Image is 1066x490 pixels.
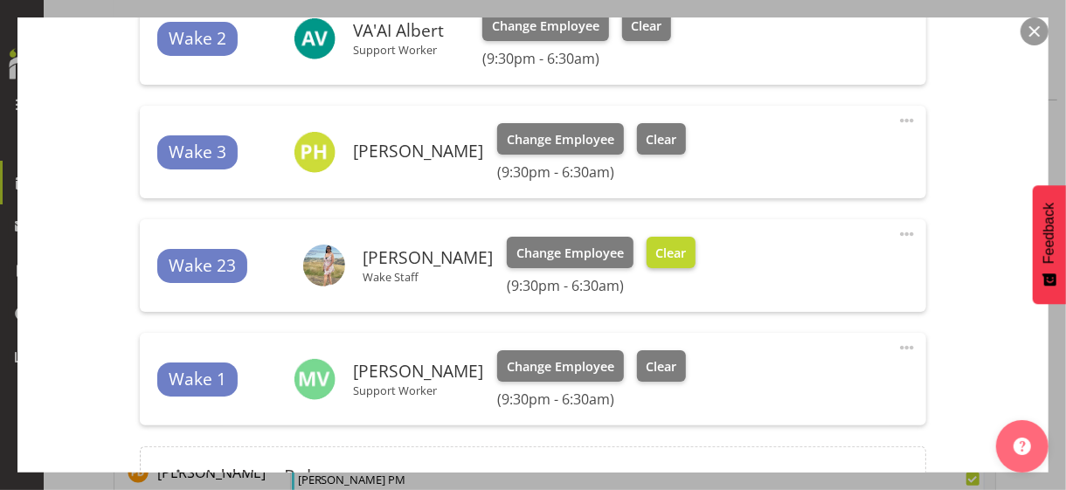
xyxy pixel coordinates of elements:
[516,244,624,263] span: Change Employee
[622,10,672,41] button: Clear
[353,362,483,381] h6: [PERSON_NAME]
[497,390,686,408] h6: (9:30pm - 6:30am)
[353,43,444,57] p: Support Worker
[492,17,599,36] span: Change Employee
[1033,185,1066,304] button: Feedback - Show survey
[169,140,226,165] span: Wake 3
[507,130,614,149] span: Change Employee
[1014,438,1031,455] img: help-xxl-2.png
[353,383,483,397] p: Support Worker
[655,244,686,263] span: Clear
[647,237,696,268] button: Clear
[482,10,609,41] button: Change Employee
[353,21,444,40] h6: VA'AI Albert
[294,358,336,400] img: mele-viau6007.jpg
[203,465,322,487] h6: Add New Role
[169,26,226,52] span: Wake 2
[507,277,696,294] h6: (9:30pm - 6:30am)
[303,245,345,286] img: sunita-paliwal6c3a3bcb8be290ce274d37c74c4be5cc.png
[637,123,687,155] button: Clear
[1042,203,1057,264] span: Feedback
[169,253,236,279] span: Wake 23
[507,237,633,268] button: Change Employee
[363,270,493,284] p: Wake Staff
[507,357,614,376] span: Change Employee
[497,123,624,155] button: Change Employee
[294,17,336,59] img: albert-vaai9480.jpg
[637,350,687,382] button: Clear
[497,163,686,181] h6: (9:30pm - 6:30am)
[294,131,336,173] img: paolo-hernandez10399.jpg
[363,248,493,267] h6: [PERSON_NAME]
[169,367,226,392] span: Wake 1
[631,17,661,36] span: Clear
[646,357,676,376] span: Clear
[646,130,676,149] span: Clear
[353,141,483,161] h6: [PERSON_NAME]
[482,50,671,67] h6: (9:30pm - 6:30am)
[497,350,624,382] button: Change Employee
